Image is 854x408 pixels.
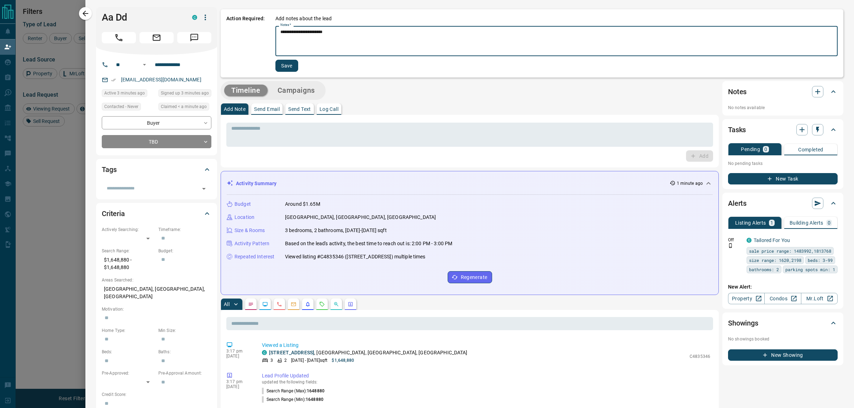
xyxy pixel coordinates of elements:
div: Mon Oct 13 2025 [158,89,211,99]
h2: Tags [102,164,116,175]
p: Add notes about the lead [275,15,332,22]
p: Timeframe: [158,226,211,233]
span: Contacted - Never [104,103,138,110]
p: Size & Rooms [234,227,265,234]
label: Notes [280,23,291,27]
p: No showings booked [728,336,838,342]
p: Areas Searched: [102,277,211,283]
p: 3:17 pm [226,349,251,354]
p: [DATE] [226,384,251,389]
p: [DATE] [226,354,251,359]
h2: Tasks [728,124,746,135]
span: sale price range: 1483992,1813768 [749,247,831,254]
p: Add Note [224,107,246,112]
p: 1 minute ago [677,180,703,187]
p: Search Range (Min) : [262,396,323,403]
svg: Requests [319,301,325,307]
p: New Alert: [728,283,838,291]
p: , [GEOGRAPHIC_DATA], [GEOGRAPHIC_DATA], [GEOGRAPHIC_DATA] [269,349,468,356]
svg: Agent Actions [348,301,353,307]
h2: Criteria [102,208,125,219]
span: 1648880 [307,388,325,393]
p: Beds: [102,349,155,355]
p: Activity Summary [236,180,276,187]
p: Motivation: [102,306,211,312]
p: [GEOGRAPHIC_DATA], [GEOGRAPHIC_DATA], [GEOGRAPHIC_DATA] [102,283,211,302]
p: Repeated Interest [234,253,274,261]
p: $1,648,880 - $1,648,880 [102,254,155,273]
span: Email [139,32,174,43]
p: Building Alerts [790,220,823,225]
div: TBD [102,135,211,148]
p: Location [234,214,254,221]
p: updated the following fields: [262,380,710,385]
p: Search Range (Max) : [262,388,325,394]
div: Mon Oct 13 2025 [102,89,155,99]
p: Credit Score: [102,391,211,398]
p: [DATE] - [DATE] sqft [291,357,327,364]
div: Alerts [728,195,838,212]
p: Lead Profile Updated [262,372,710,380]
p: Budget: [158,248,211,254]
span: parking spots min: 1 [785,266,835,273]
h2: Alerts [728,198,747,209]
a: Tailored For You [754,237,790,243]
svg: Notes [248,301,254,307]
button: New Task [728,173,838,184]
p: Search Range: [102,248,155,254]
p: Completed [798,147,823,152]
button: Regenerate [448,271,492,283]
p: Based on the lead's activity, the best time to reach out is: 2:00 PM - 3:00 PM [285,240,452,247]
div: Notes [728,83,838,100]
svg: Calls [276,301,282,307]
div: condos.ca [262,350,267,355]
span: Call [102,32,136,43]
a: [EMAIL_ADDRESS][DOMAIN_NAME] [121,77,201,82]
h2: Notes [728,86,747,97]
p: Around $1.65M [285,200,320,208]
p: Off [728,237,742,243]
div: Tags [102,161,211,178]
p: C4835346 [690,353,710,360]
span: Signed up 3 minutes ago [161,90,209,97]
span: Claimed < a minute ago [161,103,207,110]
span: bathrooms: 2 [749,266,779,273]
p: Listing Alerts [735,220,766,225]
p: Actively Searching: [102,226,155,233]
button: Campaigns [270,85,322,96]
p: No pending tasks [728,158,838,169]
p: Baths: [158,349,211,355]
p: Pre-Approval Amount: [158,370,211,376]
button: Open [199,184,209,194]
svg: Emails [291,301,296,307]
p: Activity Pattern [234,240,269,247]
button: Open [140,60,149,69]
a: [STREET_ADDRESS] [269,350,314,355]
p: $1,648,880 [332,357,354,364]
svg: Push Notification Only [728,243,733,248]
span: Message [177,32,211,43]
p: 0 [764,147,767,152]
p: Pending [741,147,760,152]
p: 1 [770,220,773,225]
p: 3 [270,357,273,364]
span: beds: 3-99 [808,257,833,264]
span: 1648880 [306,397,323,402]
h2: Showings [728,317,758,329]
svg: Opportunities [333,301,339,307]
button: Save [275,60,298,72]
p: [GEOGRAPHIC_DATA], [GEOGRAPHIC_DATA], [GEOGRAPHIC_DATA] [285,214,436,221]
p: Action Required: [226,15,265,72]
p: All [224,302,230,307]
p: Pre-Approved: [102,370,155,376]
p: Log Call [320,107,338,112]
p: Home Type: [102,327,155,334]
a: Condos [764,293,801,304]
div: Showings [728,315,838,332]
p: 3 bedrooms, 2 bathrooms, [DATE]-[DATE] sqft [285,227,387,234]
p: Viewed listing #C4835346 ([STREET_ADDRESS]) multiple times [285,253,426,261]
button: Timeline [224,85,268,96]
p: Min Size: [158,327,211,334]
span: Active 3 minutes ago [104,90,145,97]
p: 3:17 pm [226,379,251,384]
